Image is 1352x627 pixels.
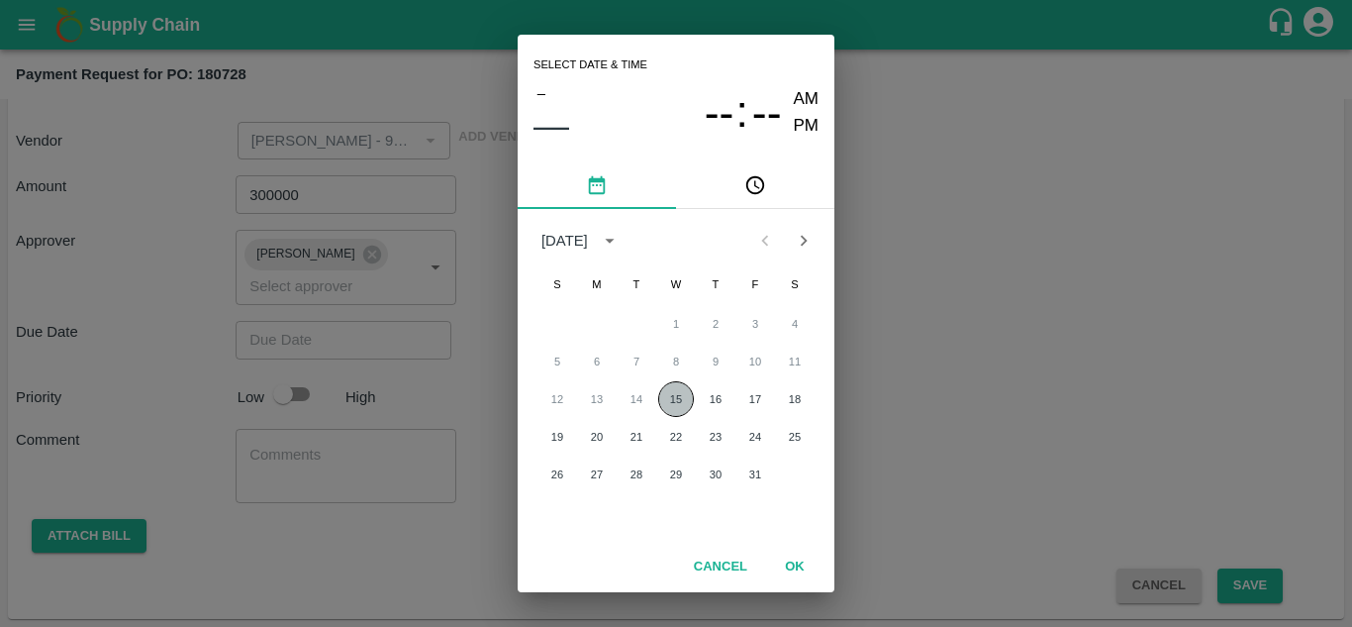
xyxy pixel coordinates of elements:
[737,419,773,455] button: 24
[579,457,615,492] button: 27
[737,381,773,417] button: 17
[737,264,773,304] span: Friday
[686,550,755,584] button: Cancel
[676,161,834,209] button: pick time
[537,80,545,106] span: –
[539,264,575,304] span: Sunday
[777,264,813,304] span: Saturday
[541,230,588,252] div: [DATE]
[658,264,694,304] span: Wednesday
[533,106,569,146] button: ––
[785,222,822,260] button: Next month
[579,419,615,455] button: 20
[619,419,654,455] button: 21
[735,86,747,139] span: :
[658,457,694,492] button: 29
[579,264,615,304] span: Monday
[705,87,734,139] span: --
[752,86,782,139] button: --
[777,381,813,417] button: 18
[698,264,733,304] span: Thursday
[594,225,626,257] button: calendar view is open, switch to year view
[619,264,654,304] span: Tuesday
[658,381,694,417] button: 15
[737,457,773,492] button: 31
[539,457,575,492] button: 26
[763,550,826,584] button: OK
[658,419,694,455] button: 22
[619,457,654,492] button: 28
[794,86,820,113] button: AM
[794,113,820,140] button: PM
[533,80,549,106] button: –
[777,419,813,455] button: 25
[539,419,575,455] button: 19
[752,87,782,139] span: --
[705,86,734,139] button: --
[698,381,733,417] button: 16
[698,419,733,455] button: 23
[698,457,733,492] button: 30
[533,51,647,80] span: Select date & time
[518,161,676,209] button: pick date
